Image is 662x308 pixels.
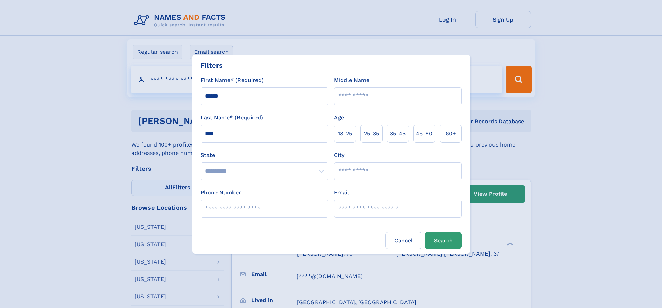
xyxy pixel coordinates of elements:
[201,151,328,159] label: State
[334,76,369,84] label: Middle Name
[416,130,432,138] span: 45‑60
[334,151,344,159] label: City
[201,189,241,197] label: Phone Number
[201,60,223,70] div: Filters
[334,189,349,197] label: Email
[446,130,456,138] span: 60+
[390,130,406,138] span: 35‑45
[364,130,379,138] span: 25‑35
[338,130,352,138] span: 18‑25
[385,232,422,249] label: Cancel
[334,114,344,122] label: Age
[201,114,263,122] label: Last Name* (Required)
[425,232,462,249] button: Search
[201,76,264,84] label: First Name* (Required)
